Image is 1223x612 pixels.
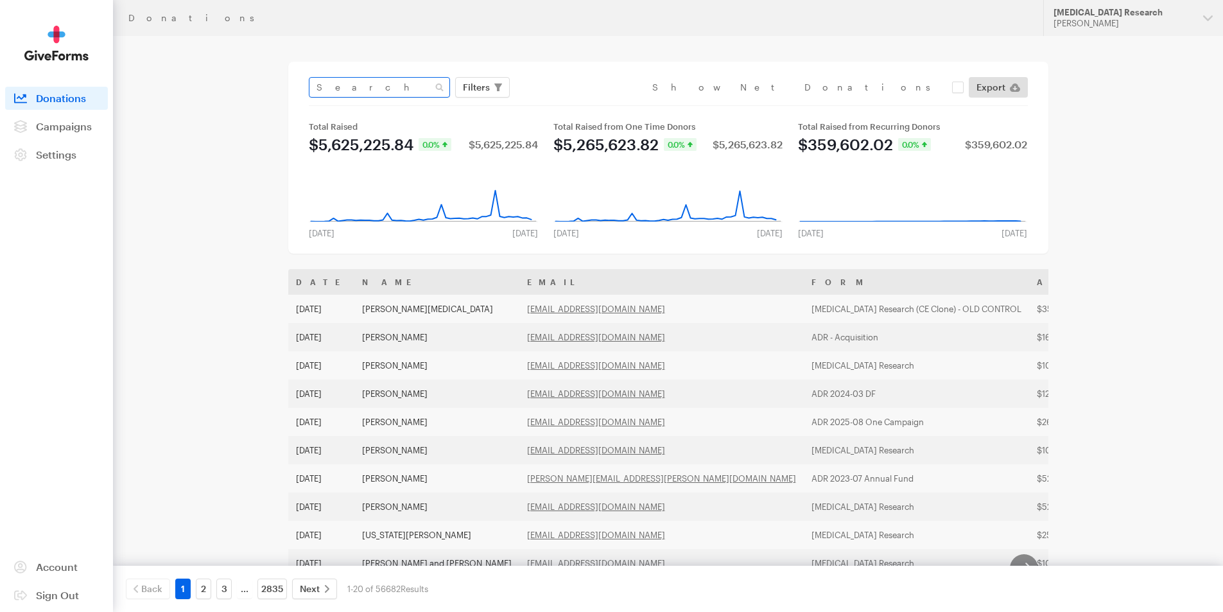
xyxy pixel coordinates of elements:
[804,464,1029,493] td: ADR 2023-07 Annual Fund
[292,579,337,599] a: Next
[527,530,665,540] a: [EMAIL_ADDRESS][DOMAIN_NAME]
[1054,7,1193,18] div: [MEDICAL_DATA] Research
[527,502,665,512] a: [EMAIL_ADDRESS][DOMAIN_NAME]
[519,269,804,295] th: Email
[749,228,790,238] div: [DATE]
[463,80,490,95] span: Filters
[1029,269,1133,295] th: Amount
[804,493,1029,521] td: [MEDICAL_DATA] Research
[288,408,354,436] td: [DATE]
[455,77,510,98] button: Filters
[5,143,108,166] a: Settings
[798,121,1027,132] div: Total Raised from Recurring Donors
[288,380,354,408] td: [DATE]
[527,332,665,342] a: [EMAIL_ADDRESS][DOMAIN_NAME]
[553,121,783,132] div: Total Raised from One Time Donors
[1029,408,1133,436] td: $26.58
[1029,436,1133,464] td: $10.82
[288,269,354,295] th: Date
[527,417,665,427] a: [EMAIL_ADDRESS][DOMAIN_NAME]
[5,87,108,110] a: Donations
[804,408,1029,436] td: ADR 2025-08 One Campaign
[505,228,546,238] div: [DATE]
[301,228,342,238] div: [DATE]
[419,138,451,151] div: 0.0%
[527,445,665,455] a: [EMAIL_ADDRESS][DOMAIN_NAME]
[354,323,519,351] td: [PERSON_NAME]
[216,579,232,599] a: 3
[354,351,519,380] td: [PERSON_NAME]
[196,579,211,599] a: 2
[1029,380,1133,408] td: $12.92
[898,138,931,151] div: 0.0%
[976,80,1005,95] span: Export
[347,579,428,599] div: 1-20 of 56682
[354,464,519,493] td: [PERSON_NAME]
[36,589,79,601] span: Sign Out
[288,323,354,351] td: [DATE]
[354,549,519,577] td: [PERSON_NAME] and [PERSON_NAME]
[309,77,450,98] input: Search Name & Email
[713,139,783,150] div: $5,265,623.82
[804,269,1029,295] th: Form
[1054,18,1193,29] div: [PERSON_NAME]
[288,436,354,464] td: [DATE]
[288,549,354,577] td: [DATE]
[804,521,1029,549] td: [MEDICAL_DATA] Research
[24,26,89,61] img: GiveForms
[354,408,519,436] td: [PERSON_NAME]
[401,584,428,594] span: Results
[5,555,108,579] a: Account
[288,295,354,323] td: [DATE]
[354,295,519,323] td: [PERSON_NAME][MEDICAL_DATA]
[1029,493,1133,521] td: $52.84
[300,581,320,597] span: Next
[1029,351,1133,380] td: $100.00
[288,521,354,549] td: [DATE]
[553,137,659,152] div: $5,265,623.82
[969,77,1028,98] a: Export
[1029,549,1133,577] td: $100.00
[36,92,86,104] span: Donations
[354,269,519,295] th: Name
[354,493,519,521] td: [PERSON_NAME]
[1029,464,1133,493] td: $52.84
[527,360,665,371] a: [EMAIL_ADDRESS][DOMAIN_NAME]
[5,115,108,138] a: Campaigns
[1029,295,1133,323] td: $35.00
[354,380,519,408] td: [PERSON_NAME]
[965,139,1027,150] div: $359,602.02
[288,464,354,493] td: [DATE]
[36,120,92,132] span: Campaigns
[804,436,1029,464] td: [MEDICAL_DATA] Research
[546,228,587,238] div: [DATE]
[804,380,1029,408] td: ADR 2024-03 DF
[288,351,354,380] td: [DATE]
[469,139,538,150] div: $5,625,225.84
[309,137,413,152] div: $5,625,225.84
[790,228,831,238] div: [DATE]
[527,389,665,399] a: [EMAIL_ADDRESS][DOMAIN_NAME]
[994,228,1035,238] div: [DATE]
[664,138,697,151] div: 0.0%
[1029,521,1133,549] td: $25.00
[804,323,1029,351] td: ADR - Acquisition
[354,436,519,464] td: [PERSON_NAME]
[309,121,538,132] div: Total Raised
[527,558,665,568] a: [EMAIL_ADDRESS][DOMAIN_NAME]
[5,584,108,607] a: Sign Out
[288,493,354,521] td: [DATE]
[804,295,1029,323] td: [MEDICAL_DATA] Research (CE Clone) - OLD CONTROL
[527,304,665,314] a: [EMAIL_ADDRESS][DOMAIN_NAME]
[804,549,1029,577] td: [MEDICAL_DATA] Research
[36,561,78,573] span: Account
[527,473,796,484] a: [PERSON_NAME][EMAIL_ADDRESS][PERSON_NAME][DOMAIN_NAME]
[798,137,893,152] div: $359,602.02
[354,521,519,549] td: [US_STATE][PERSON_NAME]
[257,579,287,599] a: 2835
[804,351,1029,380] td: [MEDICAL_DATA] Research
[36,148,76,161] span: Settings
[1029,323,1133,351] td: $16.07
